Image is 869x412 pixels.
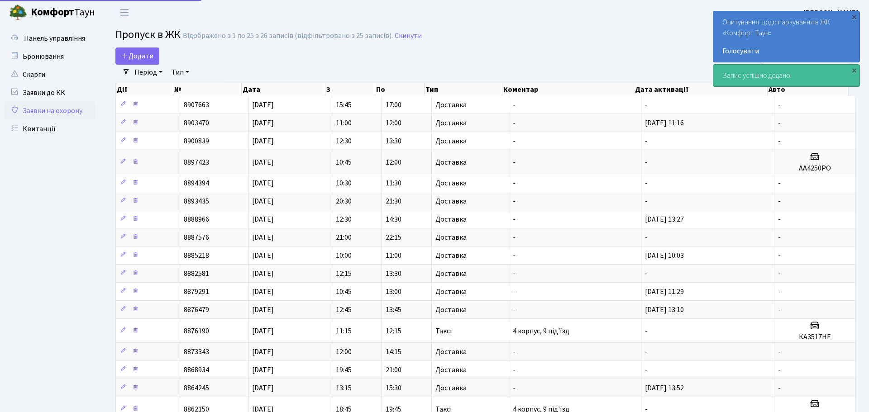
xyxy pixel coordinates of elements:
span: - [778,287,781,297]
span: [DATE] 11:16 [645,118,684,128]
th: Дата активації [634,83,768,96]
span: 10:00 [336,251,352,260]
span: 21:30 [386,196,401,206]
span: - [513,287,516,297]
span: 8882581 [184,269,209,279]
span: [DATE] 13:27 [645,214,684,224]
span: 4 корпус, 9 під'їзд [513,326,569,336]
span: - [778,269,781,279]
span: - [645,100,648,110]
span: [DATE] 11:29 [645,287,684,297]
span: 12:45 [336,305,352,315]
div: Опитування щодо паркування в ЖК «Комфорт Таун» [713,11,859,62]
span: 12:15 [336,269,352,279]
span: [DATE] [252,287,274,297]
span: [DATE] [252,365,274,375]
a: Заявки на охорону [5,102,95,120]
span: Доставка [435,159,467,166]
span: [DATE] [252,214,274,224]
span: - [778,100,781,110]
span: [DATE] [252,118,274,128]
span: Доставка [435,101,467,109]
span: Доставка [435,252,467,259]
span: 11:30 [386,178,401,188]
span: Таун [31,5,95,20]
span: 21:00 [336,232,352,242]
span: - [778,214,781,224]
span: 12:00 [336,347,352,357]
span: - [513,136,516,146]
a: Скинути [395,32,422,40]
span: - [645,347,648,357]
span: 10:30 [336,178,352,188]
span: [DATE] [252,326,274,336]
span: - [513,383,516,393]
a: Голосувати [722,46,850,57]
span: [DATE] [252,383,274,393]
span: Додати [121,51,153,61]
th: Дії [116,83,173,96]
span: 12:00 [386,118,401,128]
span: 8907663 [184,100,209,110]
th: Авто [768,83,849,96]
span: 8876190 [184,326,209,336]
span: - [778,305,781,315]
span: [DATE] [252,157,274,167]
span: - [645,365,648,375]
span: - [778,232,781,242]
span: 22:15 [386,232,401,242]
span: 8879291 [184,287,209,297]
span: - [778,178,781,188]
span: 8894394 [184,178,209,188]
a: [PERSON_NAME] [803,7,858,18]
span: - [513,365,516,375]
span: - [513,251,516,260]
span: - [513,100,516,110]
span: - [645,178,648,188]
span: 8897423 [184,157,209,167]
span: - [645,326,648,336]
span: - [513,157,516,167]
span: Панель управління [24,33,85,43]
span: [DATE] [252,251,274,260]
span: 14:15 [386,347,401,357]
span: - [645,196,648,206]
span: 8864245 [184,383,209,393]
span: Доставка [435,216,467,223]
b: Комфорт [31,5,74,19]
span: 13:00 [386,287,401,297]
span: 8888966 [184,214,209,224]
span: 8887576 [184,232,209,242]
span: [DATE] [252,269,274,279]
span: 8868934 [184,365,209,375]
span: 8903470 [184,118,209,128]
a: Період [131,65,166,80]
span: - [513,347,516,357]
a: Скарги [5,66,95,84]
a: Панель управління [5,29,95,47]
span: - [513,232,516,242]
span: 19:45 [336,365,352,375]
span: [DATE] 13:10 [645,305,684,315]
span: 11:00 [336,118,352,128]
span: Таксі [435,327,452,335]
span: 8876479 [184,305,209,315]
span: - [778,136,781,146]
span: [DATE] 10:03 [645,251,684,260]
a: Додати [115,47,159,65]
span: 13:30 [386,136,401,146]
span: 13:45 [386,305,401,315]
span: 8900839 [184,136,209,146]
button: Переключити навігацію [113,5,136,20]
th: Коментар [502,83,635,96]
span: 14:30 [386,214,401,224]
a: Тип [168,65,193,80]
span: [DATE] [252,196,274,206]
a: Бронювання [5,47,95,66]
span: Доставка [435,270,467,277]
span: [DATE] [252,232,274,242]
span: - [513,269,516,279]
h5: АА4250РО [778,164,851,173]
span: Доставка [435,137,467,145]
span: 20:30 [336,196,352,206]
